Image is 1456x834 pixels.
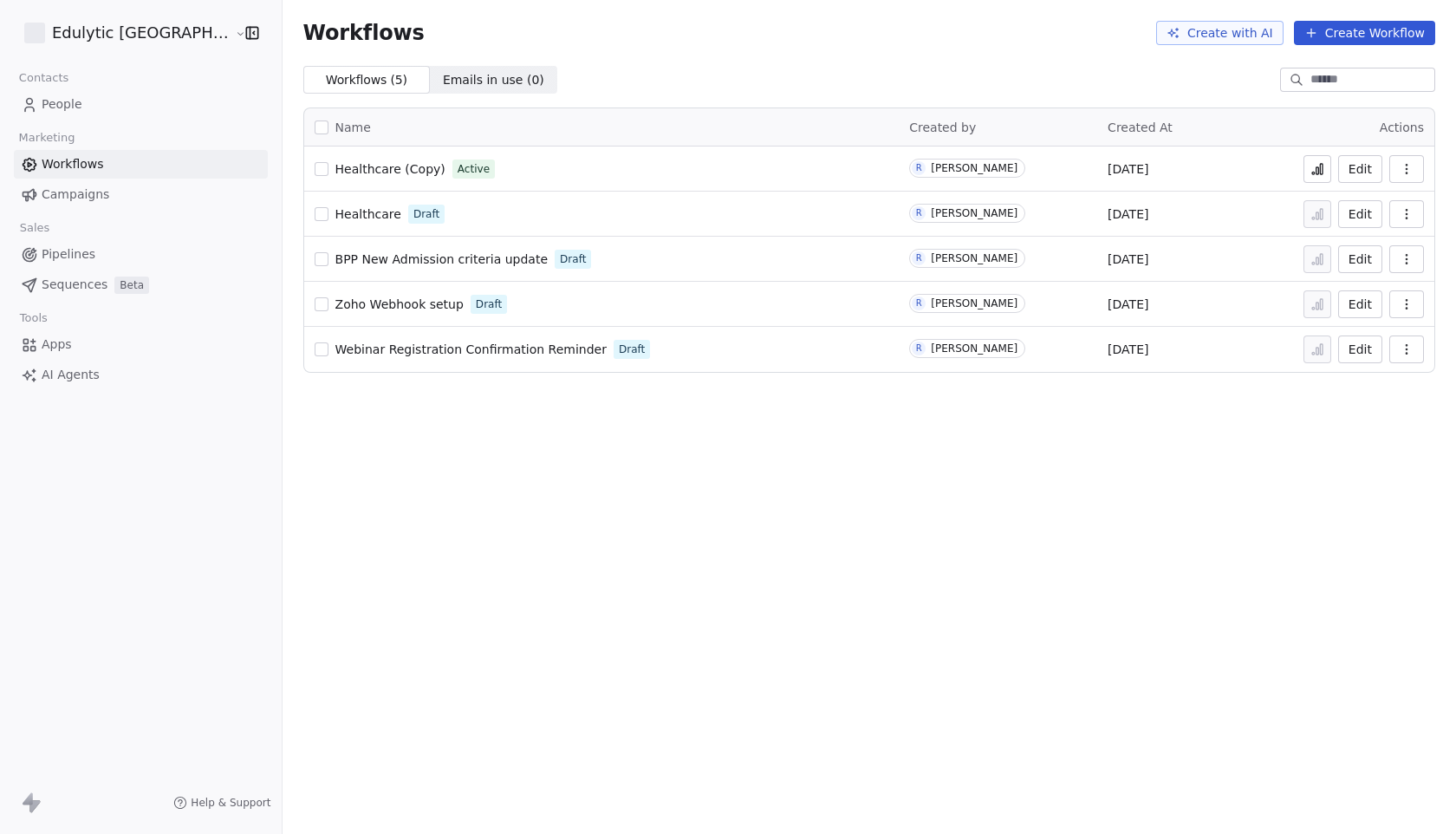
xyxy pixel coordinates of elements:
[1108,296,1148,313] span: [DATE]
[11,125,82,151] span: Marketing
[1338,336,1382,363] button: Edit
[560,251,586,267] span: Draft
[931,297,1017,309] div: [PERSON_NAME]
[1380,121,1424,134] span: Actions
[413,206,439,222] span: Draft
[1108,341,1148,358] span: [DATE]
[114,277,149,294] span: Beta
[12,305,55,331] span: Tools
[335,297,464,311] span: Zoho Webhook setup
[916,296,922,310] div: R
[335,252,549,266] span: BPP New Admission criteria update
[21,18,223,48] button: Edulytic [GEOGRAPHIC_DATA]
[303,21,425,45] span: Workflows
[619,342,645,357] span: Draft
[909,121,976,134] span: Created by
[916,342,922,355] div: R
[14,90,268,119] a: People
[14,361,268,389] a: AI Agents
[1338,200,1382,228] button: Edit
[335,251,549,268] a: BPP New Admission criteria update
[14,240,268,269] a: Pipelines
[14,330,268,359] a: Apps
[42,155,104,173] span: Workflows
[931,252,1017,264] div: [PERSON_NAME]
[42,95,82,114] span: People
[916,161,922,175] div: R
[335,207,401,221] span: Healthcare
[1338,245,1382,273] button: Edit
[1108,205,1148,223] span: [DATE]
[335,342,607,356] span: Webinar Registration Confirmation Reminder
[335,205,401,223] a: Healthcare
[1338,155,1382,183] button: Edit
[335,341,607,358] a: Webinar Registration Confirmation Reminder
[42,186,109,204] span: Campaigns
[14,150,268,179] a: Workflows
[931,162,1017,174] div: [PERSON_NAME]
[1156,21,1284,45] button: Create with AI
[52,22,231,44] span: Edulytic [GEOGRAPHIC_DATA]
[1294,21,1435,45] button: Create Workflow
[458,161,490,177] span: Active
[14,180,268,209] a: Campaigns
[42,276,107,294] span: Sequences
[1108,121,1173,134] span: Created At
[335,162,445,176] span: Healthcare (Copy)
[42,366,100,384] span: AI Agents
[1108,160,1148,178] span: [DATE]
[443,71,544,89] span: Emails in use ( 0 )
[1338,290,1382,318] button: Edit
[42,336,72,354] span: Apps
[476,296,502,312] span: Draft
[42,245,95,264] span: Pipelines
[1108,251,1148,268] span: [DATE]
[916,206,922,220] div: R
[335,296,464,313] a: Zoho Webhook setup
[14,270,268,299] a: SequencesBeta
[11,65,76,91] span: Contacts
[931,207,1017,219] div: [PERSON_NAME]
[916,251,922,265] div: R
[191,796,270,810] span: Help & Support
[335,119,371,137] span: Name
[335,160,445,178] a: Healthcare (Copy)
[12,215,57,241] span: Sales
[931,342,1017,355] div: [PERSON_NAME]
[173,796,270,810] a: Help & Support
